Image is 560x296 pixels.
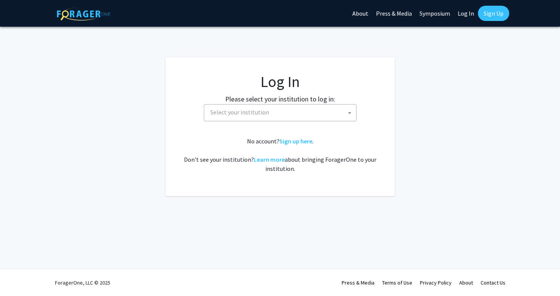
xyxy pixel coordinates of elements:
[207,105,356,120] span: Select your institution
[254,156,285,163] a: Learn more about bringing ForagerOne to your institution
[204,104,357,121] span: Select your institution
[382,279,412,286] a: Terms of Use
[181,72,379,91] h1: Log In
[478,6,509,21] a: Sign Up
[55,269,110,296] div: ForagerOne, LLC © 2025
[420,279,452,286] a: Privacy Policy
[210,108,269,116] span: Select your institution
[342,279,374,286] a: Press & Media
[481,279,505,286] a: Contact Us
[57,7,110,21] img: ForagerOne Logo
[459,279,473,286] a: About
[279,137,312,145] a: Sign up here
[225,94,335,104] label: Please select your institution to log in:
[181,137,379,173] div: No account? . Don't see your institution? about bringing ForagerOne to your institution.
